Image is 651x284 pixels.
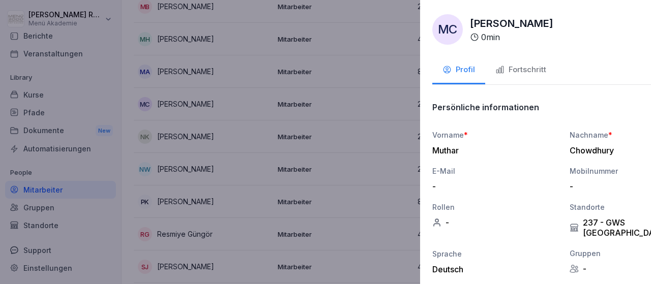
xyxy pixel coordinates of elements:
div: Sprache [432,248,559,259]
button: Profil [432,57,485,84]
p: 0 min [481,31,500,43]
div: E-Mail [432,166,559,176]
p: [PERSON_NAME] [470,16,553,31]
div: Rollen [432,202,559,212]
div: Vorname [432,130,559,140]
div: Profil [442,64,475,76]
button: Fortschritt [485,57,556,84]
div: Muthar [432,145,554,155]
div: - [432,181,554,192]
div: Deutsch [432,264,559,274]
div: - [432,217,559,228]
div: Fortschritt [495,64,546,76]
div: MC [432,14,463,45]
p: Persönliche informationen [432,102,539,112]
